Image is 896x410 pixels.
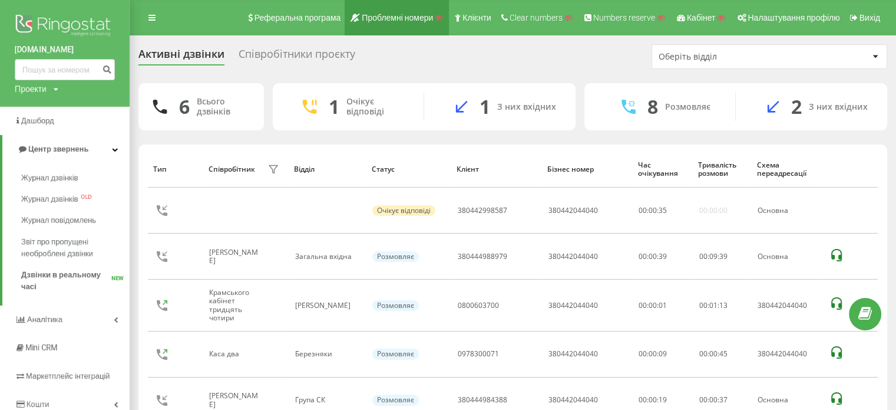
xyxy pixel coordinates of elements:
div: Співробітник [209,165,255,173]
div: Оберіть відділ [659,52,799,62]
div: Очікує відповіді [346,97,406,117]
div: 380444984388 [458,396,507,404]
div: Тип [153,165,197,173]
div: 0978300071 [458,350,499,358]
div: : : [699,396,728,404]
div: Розмовляє [372,251,419,262]
span: Журнал дзвінків [21,193,78,205]
div: 8 [647,96,658,118]
div: Група СК [295,396,360,404]
span: Дашборд [21,116,54,125]
a: Журнал повідомлень [21,210,130,231]
div: Активні дзвінки [138,48,224,66]
div: 2 [791,96,802,118]
span: Реферальна програма [254,13,341,22]
div: Березняки [295,350,360,358]
input: Пошук за номером [15,59,115,80]
div: Крамського кабінет тридцять чотири [209,288,265,323]
div: Основна [758,206,816,215]
div: 00:00:00 [699,206,728,215]
span: 13 [719,300,728,310]
span: 09 [709,251,718,261]
span: 00 [709,349,718,359]
span: 00 [649,205,657,215]
div: 00:00:39 [639,252,686,261]
div: 380442044040 [548,206,598,215]
div: 380442998587 [458,206,507,215]
span: Налаштування профілю [748,13,839,22]
span: Проблемні номери [362,13,433,22]
div: 380444988979 [458,252,507,261]
a: Журнал дзвінків [21,168,130,189]
span: Кабінет [687,13,716,22]
span: Журнал дзвінків [21,172,78,184]
div: 0800603700 [458,301,499,310]
div: Розмовляє [372,395,419,405]
a: [DOMAIN_NAME] [15,44,115,56]
div: : : [639,206,667,215]
span: 45 [719,349,728,359]
span: Маркетплейс інтеграцій [26,372,110,381]
div: Клієнт [457,165,536,173]
a: Центр звернень [2,135,130,163]
span: 35 [659,205,667,215]
div: Основна [758,396,816,404]
span: Дзвінки в реальному часі [21,269,111,293]
span: Клієнти [462,13,491,22]
a: Звіт про пропущені необроблені дзвінки [21,231,130,264]
span: 00 [699,251,707,261]
span: Clear numbers [510,13,563,22]
div: 380442044040 [548,301,598,310]
div: Проекти [15,83,47,95]
span: Звіт про пропущені необроблені дзвінки [21,236,124,260]
span: 00 [699,349,707,359]
div: [PERSON_NAME] [209,392,265,409]
a: Дзвінки в реальному часіNEW [21,264,130,297]
div: 00:00:19 [639,396,686,404]
div: 380442044040 [758,350,816,358]
div: Схема переадресації [757,161,818,178]
div: : : [699,350,728,358]
div: Час очікування [638,161,687,178]
div: Розмовляє [665,102,710,112]
div: [PERSON_NAME] [209,248,265,265]
div: Очікує відповіді [372,205,435,216]
div: Основна [758,252,816,261]
a: Журнал дзвінківOLD [21,189,130,210]
span: 00 [709,395,718,405]
div: З них вхідних [809,102,868,112]
span: Mini CRM [25,343,57,352]
div: Відділ [294,165,361,173]
span: Центр звернень [28,145,88,153]
div: Співробітники проєкту [239,48,355,66]
span: 00 [639,205,647,215]
span: Аналiтика [27,315,62,324]
span: Вихід [859,13,880,22]
span: 00 [699,395,707,405]
div: Загальна вхідна [295,252,360,261]
div: 1 [480,96,490,118]
img: Ringostat logo [15,12,115,41]
span: Журнал повідомлень [21,215,96,227]
span: 39 [719,251,728,261]
div: 380442044040 [548,252,598,261]
div: 380442044040 [548,350,598,358]
div: 1 [329,96,339,118]
div: З них вхідних [497,102,556,112]
span: Numbers reserve [593,13,655,22]
div: Каса два [209,350,242,358]
div: : : [699,252,728,261]
div: Розмовляє [372,300,419,311]
div: [PERSON_NAME] [295,301,360,310]
div: 6 [179,96,190,118]
span: Кошти [27,400,49,409]
div: Всього дзвінків [197,97,250,117]
div: Тривалість розмови [698,161,746,178]
span: 00 [699,300,707,310]
div: Статус [372,165,446,173]
div: : : [699,301,728,310]
div: 00:00:09 [639,350,686,358]
div: 380442044040 [548,396,598,404]
div: Розмовляє [372,349,419,359]
span: 01 [709,300,718,310]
